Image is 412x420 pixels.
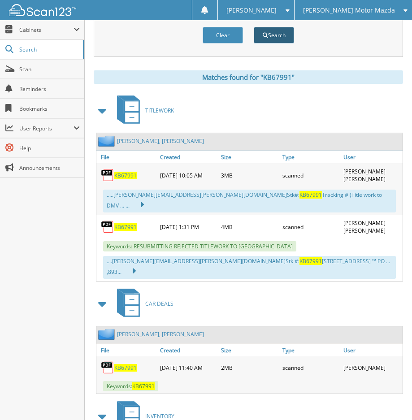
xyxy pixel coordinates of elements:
div: .... [PERSON_NAME][EMAIL_ADDRESS][PERSON_NAME][DOMAIN_NAME] Stk #: [STREET_ADDRESS] ™ PO ... ,893... [103,256,396,279]
a: Created [158,151,219,163]
div: [PERSON_NAME] [PERSON_NAME] [341,217,403,237]
a: Size [219,151,280,163]
a: File [96,344,158,356]
a: Type [280,344,342,356]
a: CAR DEALS [112,286,173,321]
span: [PERSON_NAME] Motor Mazda [303,8,395,13]
span: TITLEWORK [145,107,174,114]
span: User Reports [19,125,74,132]
a: Size [219,344,280,356]
div: scanned [280,217,342,237]
a: Type [280,151,342,163]
span: INVENTORY [145,412,174,420]
iframe: Chat Widget [367,377,412,420]
div: [PERSON_NAME] [PERSON_NAME] [341,165,403,185]
a: User [341,344,403,356]
a: [PERSON_NAME], [PERSON_NAME] [117,137,204,145]
span: Scan [19,65,80,73]
span: KB67991 [132,382,155,390]
div: [DATE] 1:31 PM [158,217,219,237]
a: User [341,151,403,163]
a: Created [158,344,219,356]
img: PDF.png [101,361,114,374]
span: KB67991 [299,191,322,199]
a: KB67991 [114,172,137,179]
span: Help [19,144,80,152]
button: Clear [203,27,243,43]
div: 3MB [219,165,280,185]
button: Search [254,27,294,43]
a: KB67991 [114,364,137,372]
span: Bookmarks [19,105,80,113]
span: Search [19,46,78,53]
a: TITLEWORK [112,93,174,128]
a: File [96,151,158,163]
div: 2MB [219,359,280,377]
img: folder2.png [98,329,117,340]
div: [DATE] 11:40 AM [158,359,219,377]
span: Cabinets [19,26,74,34]
span: KB67991 [299,257,322,265]
span: [PERSON_NAME] [226,8,277,13]
img: PDF.png [101,169,114,182]
img: PDF.png [101,220,114,234]
img: folder2.png [98,135,117,147]
span: Keywords: [103,381,158,391]
div: [PERSON_NAME] [341,359,403,377]
a: [PERSON_NAME], [PERSON_NAME] [117,330,204,338]
span: CAR DEALS [145,300,173,307]
div: 4MB [219,217,280,237]
span: Reminders [19,85,80,93]
span: Announcements [19,164,80,172]
div: Matches found for "KB67991" [94,70,403,84]
a: KB67991 [114,223,137,231]
span: Keywords: RESUBMITTING REJECTED TITLEWORK TO [GEOGRAPHIC_DATA] [103,241,296,251]
div: [DATE] 10:05 AM [158,165,219,185]
div: ..... [PERSON_NAME][EMAIL_ADDRESS][PERSON_NAME][DOMAIN_NAME] Stk#: Tracking # (Title work to DMV ... [103,190,396,212]
div: scanned [280,165,342,185]
img: scan123-logo-white.svg [9,4,76,16]
div: scanned [280,359,342,377]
